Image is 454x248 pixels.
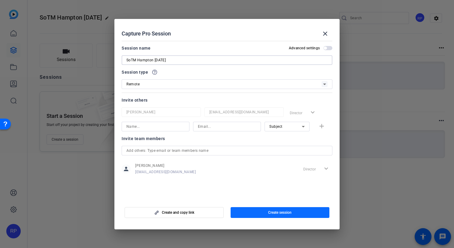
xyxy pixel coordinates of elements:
button: Create and copy link [125,207,224,218]
div: Invite others [122,96,332,104]
button: Create session [231,207,330,218]
input: Name... [126,123,185,130]
div: Invite team members [122,135,332,142]
span: Create session [268,210,292,215]
h2: Advanced settings [289,46,320,51]
div: Session name [122,44,150,52]
span: Remote [126,82,140,86]
input: Add others: Type email or team members name [126,147,328,154]
span: Subject [269,124,283,129]
input: Email... [198,123,256,130]
div: Capture Pro Session [122,26,332,41]
span: Session type [122,69,148,76]
span: Create and copy link [162,210,194,215]
span: [PERSON_NAME] [135,163,196,168]
input: Enter Session Name [126,57,328,64]
span: [EMAIL_ADDRESS][DOMAIN_NAME] [135,170,196,174]
input: Name... [126,109,196,116]
mat-icon: help_outline [152,69,158,75]
mat-icon: person [122,164,131,173]
mat-icon: close [322,30,329,37]
input: Email... [209,109,279,116]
